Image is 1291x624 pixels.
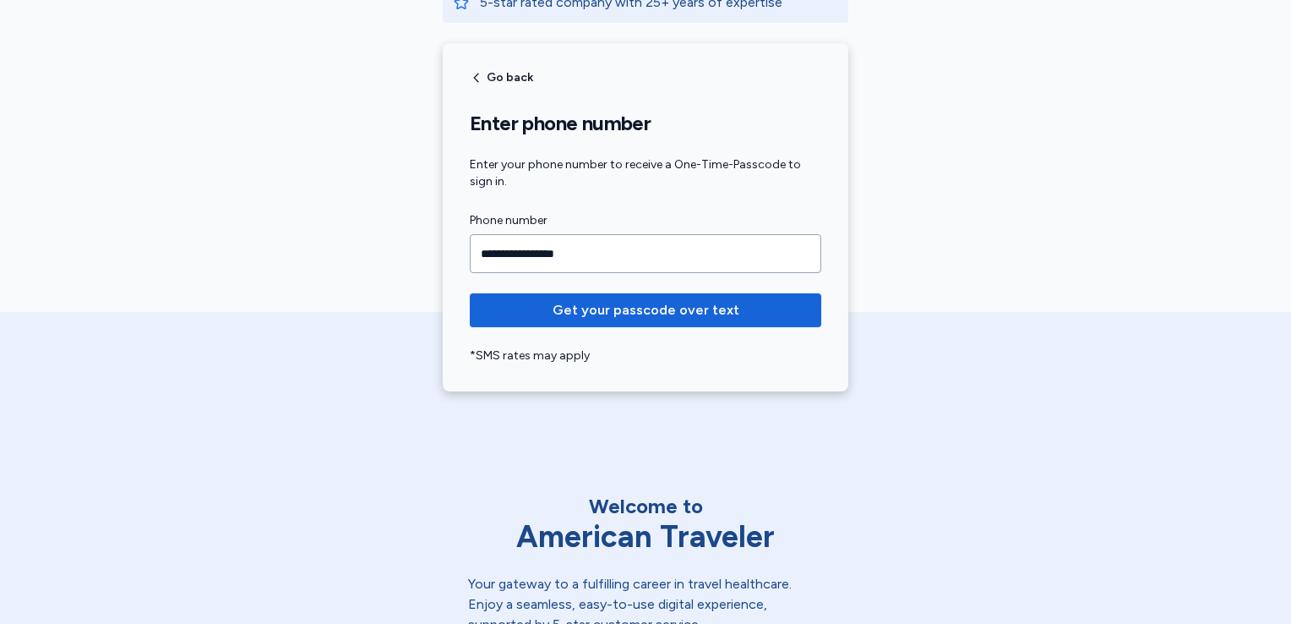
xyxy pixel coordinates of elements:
[470,293,821,327] button: Get your passcode over text
[470,234,821,273] input: Phone number
[470,71,533,85] button: Go back
[553,300,739,320] span: Get your passcode over text
[470,111,821,136] h1: Enter phone number
[470,211,821,231] label: Phone number
[470,348,821,364] div: *SMS rates may apply
[470,156,821,190] div: Enter your phone number to receive a One-Time-Passcode to sign in.
[468,493,823,520] div: Welcome to
[487,72,533,84] span: Go back
[468,520,823,554] div: American Traveler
